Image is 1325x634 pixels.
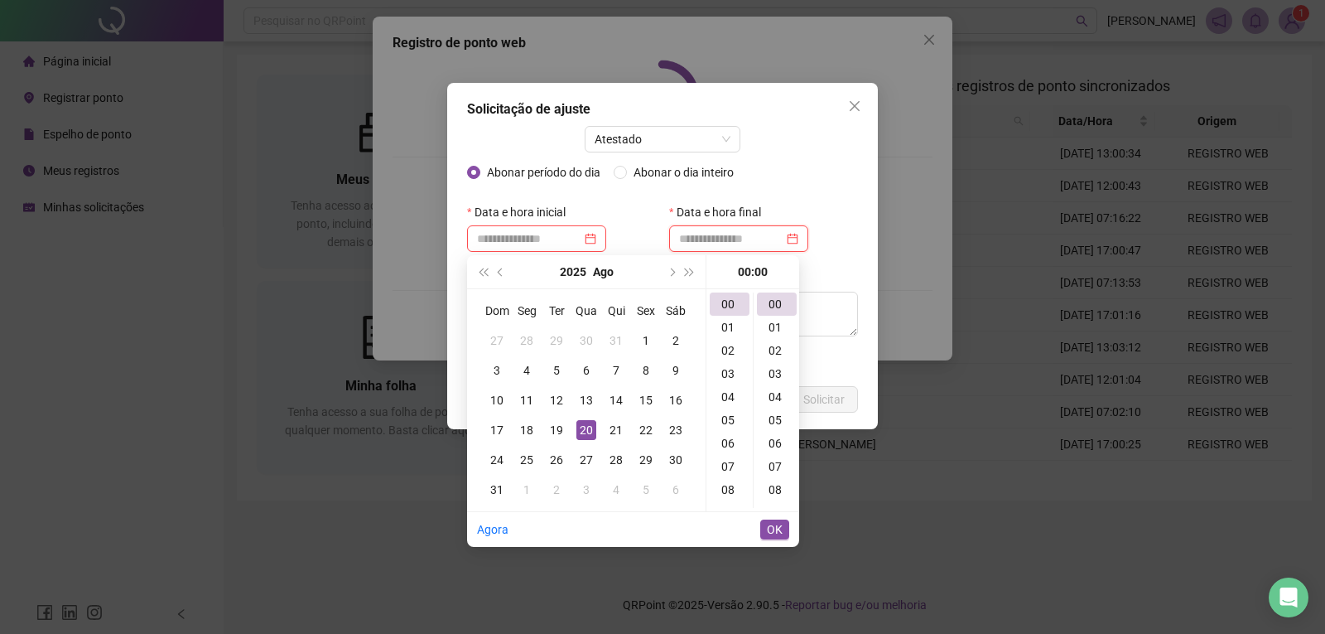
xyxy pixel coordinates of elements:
th: Sex [631,296,661,326]
td: 2025-08-03 [482,356,512,385]
button: prev-year [492,255,510,288]
th: Ter [542,296,571,326]
td: 2025-08-12 [542,385,571,415]
div: 18 [517,420,537,440]
td: 2025-08-09 [661,356,691,385]
div: 01 [757,316,797,339]
div: Solicitação de ajuste [467,99,858,119]
td: 2025-08-17 [482,415,512,445]
td: 2025-08-25 [512,445,542,475]
td: 2025-08-05 [542,356,571,385]
td: 2025-07-31 [601,326,631,356]
div: 22 [636,420,656,440]
button: OK [760,520,789,540]
div: 12 [547,390,566,410]
div: 03 [757,362,797,385]
div: 11 [517,390,537,410]
button: Close [841,93,868,119]
div: 04 [710,385,749,409]
div: 06 [757,432,797,455]
label: Data e hora inicial [467,199,576,225]
a: Agora [477,523,508,536]
label: Data e hora final [669,199,772,225]
div: 26 [547,450,566,470]
div: 8 [636,361,656,380]
span: OK [767,520,783,539]
div: 00:00 [713,255,793,288]
div: 6 [666,480,686,500]
td: 2025-09-03 [571,475,601,505]
td: 2025-09-04 [601,475,631,505]
td: 2025-08-22 [631,415,661,445]
th: Qui [601,296,631,326]
th: Sáb [661,296,691,326]
div: 29 [636,450,656,470]
button: super-prev-year [474,255,492,288]
td: 2025-08-21 [601,415,631,445]
td: 2025-08-02 [661,326,691,356]
div: 28 [606,450,626,470]
td: 2025-08-31 [482,475,512,505]
span: Abonar o dia inteiro [627,163,740,181]
div: 20 [576,420,596,440]
div: 6 [576,361,596,380]
div: 19 [547,420,566,440]
td: 2025-08-26 [542,445,571,475]
div: 2 [547,480,566,500]
td: 2025-09-06 [661,475,691,505]
div: 4 [606,480,626,500]
div: 08 [710,478,749,501]
td: 2025-07-29 [542,326,571,356]
td: 2025-08-13 [571,385,601,415]
div: 17 [487,420,507,440]
div: 09 [710,501,749,525]
td: 2025-09-01 [512,475,542,505]
div: 5 [636,480,656,500]
div: 23 [666,420,686,440]
td: 2025-08-20 [571,415,601,445]
div: 3 [487,361,507,380]
div: 02 [710,339,749,362]
div: 2 [666,331,686,351]
div: 09 [757,501,797,525]
span: Abonar período do dia [480,163,607,181]
div: 14 [606,390,626,410]
td: 2025-09-02 [542,475,571,505]
div: 08 [757,478,797,501]
td: 2025-08-01 [631,326,661,356]
div: 7 [606,361,626,380]
td: 2025-08-10 [482,385,512,415]
div: 27 [576,450,596,470]
button: Solicitar [790,386,858,413]
button: super-next-year [681,255,699,288]
div: 15 [636,390,656,410]
td: 2025-07-28 [512,326,542,356]
div: 29 [547,331,566,351]
div: 07 [710,455,749,478]
th: Qua [571,296,601,326]
td: 2025-08-15 [631,385,661,415]
td: 2025-09-05 [631,475,661,505]
div: 30 [666,450,686,470]
th: Dom [482,296,512,326]
div: 30 [576,331,596,351]
div: Open Intercom Messenger [1269,578,1308,617]
div: 03 [710,362,749,385]
span: close [848,99,861,113]
td: 2025-08-18 [512,415,542,445]
td: 2025-08-16 [661,385,691,415]
td: 2025-08-08 [631,356,661,385]
div: 1 [636,331,656,351]
div: 9 [666,361,686,380]
div: 06 [710,432,749,455]
div: 07 [757,455,797,478]
div: 28 [517,331,537,351]
div: 01 [710,316,749,339]
div: 31 [487,480,507,500]
div: 31 [606,331,626,351]
td: 2025-08-14 [601,385,631,415]
div: 24 [487,450,507,470]
td: 2025-08-06 [571,356,601,385]
div: 00 [710,293,749,316]
button: next-year [662,255,680,288]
